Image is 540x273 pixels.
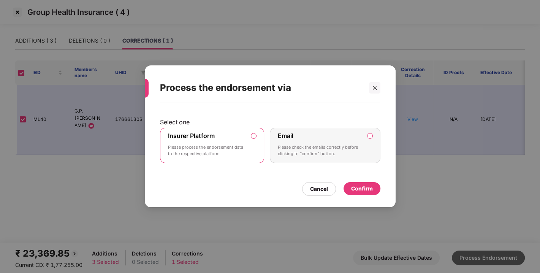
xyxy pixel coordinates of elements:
div: Cancel [310,185,328,194]
span: close [372,85,377,90]
p: Please process the endorsement data to the respective platform [168,144,245,157]
input: EmailPlease check the emails correctly before clicking to “confirm” button. [367,133,372,138]
label: Insurer Platform [168,132,215,140]
p: Please check the emails correctly before clicking to “confirm” button. [277,144,361,157]
div: Confirm [351,185,373,193]
label: Email [277,132,293,140]
p: Select one [160,118,380,126]
input: Insurer PlatformPlease process the endorsement data to the respective platform [251,133,256,138]
div: Process the endorsement via [160,73,362,103]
